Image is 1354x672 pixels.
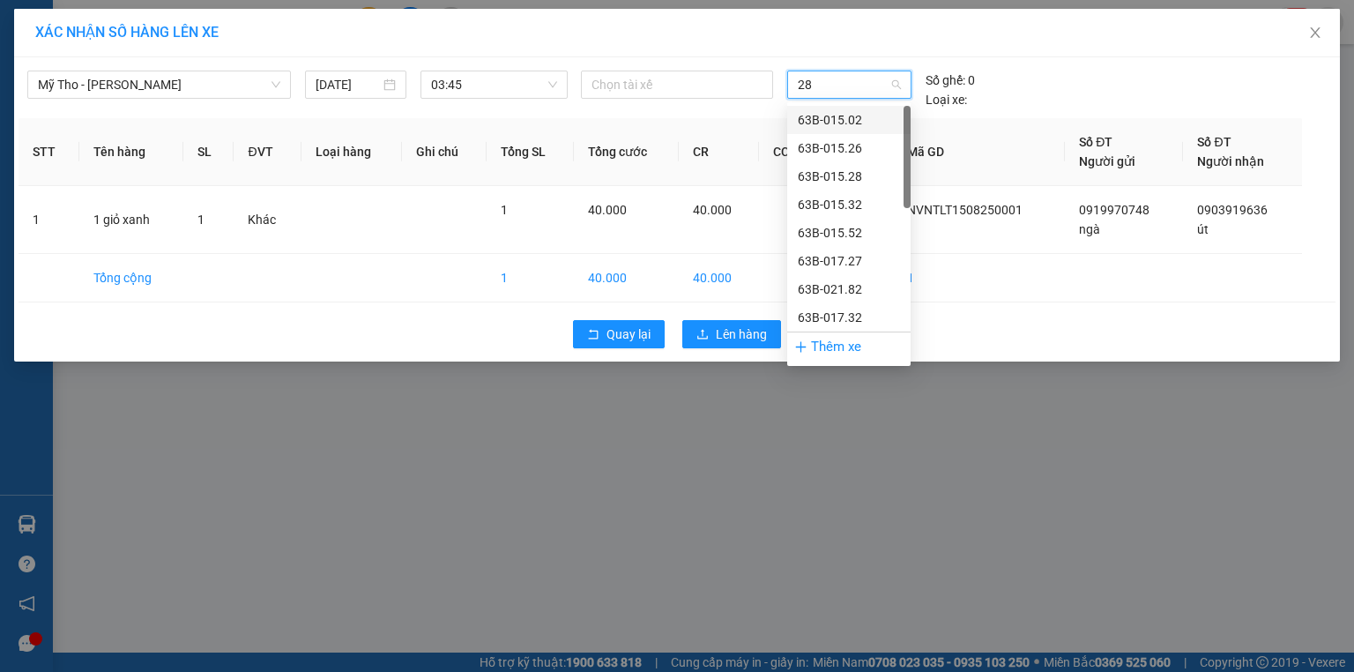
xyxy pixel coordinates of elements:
span: upload [696,328,709,342]
th: Tên hàng [79,118,182,186]
td: 40.000 [574,254,679,302]
div: 63B-015.32 [787,190,911,219]
div: 63B-021.82 [798,280,900,299]
td: 1 [893,254,1065,302]
th: Loại hàng [301,118,402,186]
div: Thêm xe [787,332,911,362]
div: [PERSON_NAME] [10,126,392,173]
span: close [1308,26,1322,40]
th: STT [19,118,79,186]
div: 63B-015.26 [787,134,911,162]
div: 63B-015.52 [798,223,900,243]
span: Người gửi [1079,154,1135,168]
span: NVNTLT1508250001 [907,203,1023,217]
th: SL [183,118,234,186]
div: 63B-015.28 [787,162,911,190]
span: ngà [1079,222,1100,236]
div: 63B-017.32 [798,308,900,327]
span: plus [794,340,807,354]
button: rollbackQuay lại [573,320,665,348]
div: 63B-017.27 [787,247,911,275]
input: 15/08/2025 [316,75,380,94]
span: Số ghế: [926,71,965,90]
div: 63B-015.02 [787,106,911,134]
div: 63B-021.82 [787,275,911,303]
span: Quay lại [606,325,651,344]
span: Lên hàng [716,325,767,344]
span: 03:45 [431,71,558,98]
span: Mỹ Tho - Hồ Chí Minh [38,71,280,98]
span: rollback [587,328,599,342]
button: uploadLên hàng [682,320,781,348]
th: CC [759,118,812,186]
div: 0 [926,71,975,90]
div: 63B-017.32 [787,303,911,332]
span: út [1197,222,1209,236]
td: Tổng cộng [79,254,182,302]
span: 40.000 [588,203,627,217]
span: 0919970748 [1079,203,1149,217]
th: Tổng SL [487,118,574,186]
span: XÁC NHẬN SỐ HÀNG LÊN XE [35,24,219,41]
span: Loại xe: [926,90,967,109]
span: 40.000 [693,203,732,217]
div: 63B-017.27 [798,251,900,271]
span: Người nhận [1197,154,1264,168]
th: Ghi chú [402,118,487,186]
td: 1 [19,186,79,254]
button: Close [1291,9,1340,58]
span: 1 [501,203,508,217]
th: ĐVT [234,118,301,186]
span: 0903919636 [1197,203,1268,217]
span: 1 [197,213,205,227]
td: 40.000 [679,254,759,302]
th: Tổng cước [574,118,679,186]
div: 63B-015.26 [798,138,900,158]
td: 1 [487,254,574,302]
div: 63B-015.52 [787,219,911,247]
span: Số ĐT [1197,135,1231,149]
div: 63B-015.28 [798,167,900,186]
td: Khác [234,186,301,254]
text: NVNTLT1508250001 [74,84,329,115]
div: 63B-015.32 [798,195,900,214]
th: CR [679,118,759,186]
div: 63B-015.02 [798,110,900,130]
span: Số ĐT [1079,135,1112,149]
td: 1 giỏ xanh [79,186,182,254]
th: Mã GD [893,118,1065,186]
